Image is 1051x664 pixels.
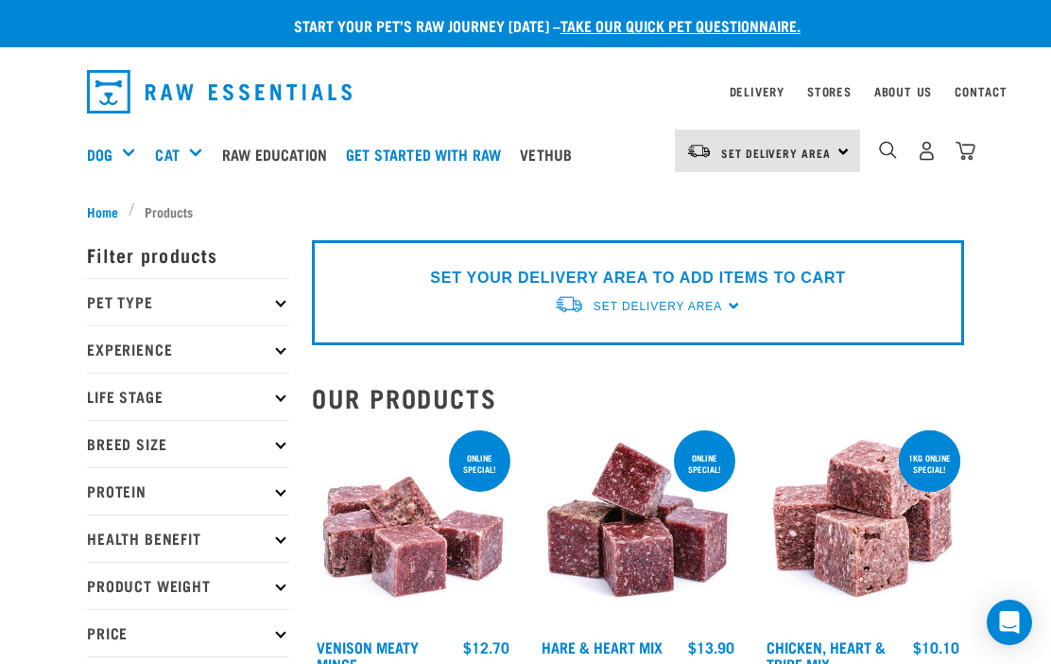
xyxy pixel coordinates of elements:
[87,70,352,114] img: Raw Essentials Logo
[807,88,852,95] a: Stores
[956,141,975,161] img: home-icon@2x.png
[155,143,179,166] a: Cat
[87,562,289,609] p: Product Weight
[430,267,845,289] p: SET YOUR DELIVERY AREA TO ADD ITEMS TO CART
[87,231,289,278] p: Filter products
[955,88,1008,95] a: Contact
[899,444,960,483] div: 1kg online special!
[312,383,964,412] h2: Our Products
[688,638,734,655] div: $13.90
[537,427,739,629] img: Pile Of Cubed Hare Heart For Pets
[987,600,1032,645] div: Open Intercom Messenger
[560,21,801,29] a: take our quick pet questionnaire.
[730,88,784,95] a: Delivery
[594,300,722,313] span: Set Delivery Area
[463,638,509,655] div: $12.70
[449,444,510,483] div: ONLINE SPECIAL!
[312,427,514,629] img: 1117 Venison Meat Mince 01
[87,609,289,656] p: Price
[87,201,129,221] a: Home
[879,141,897,159] img: home-icon-1@2x.png
[917,141,937,161] img: user.png
[72,62,979,121] nav: dropdown navigation
[721,149,831,156] span: Set Delivery Area
[87,467,289,515] p: Protein
[87,420,289,467] p: Breed Size
[686,143,712,160] img: van-moving.png
[87,278,289,325] p: Pet Type
[217,116,341,192] a: Raw Education
[674,444,735,483] div: ONLINE SPECIAL!
[762,427,964,629] img: 1062 Chicken Heart Tripe Mix 01
[87,201,118,221] span: Home
[87,143,112,166] a: Dog
[87,201,964,221] nav: breadcrumbs
[87,515,289,562] p: Health Benefit
[874,88,932,95] a: About Us
[913,638,959,655] div: $10.10
[554,294,584,314] img: van-moving.png
[87,325,289,373] p: Experience
[542,642,663,651] a: Hare & Heart Mix
[341,116,515,192] a: Get started with Raw
[87,373,289,420] p: Life Stage
[515,116,586,192] a: Vethub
